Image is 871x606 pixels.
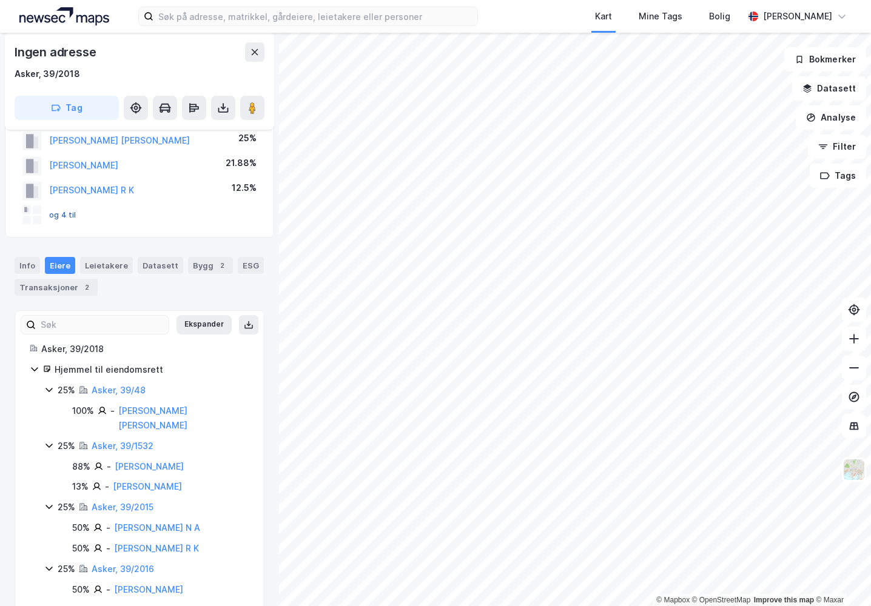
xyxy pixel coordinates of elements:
a: Improve this map [754,596,814,604]
div: 25% [58,439,75,453]
div: Bolig [709,9,730,24]
div: 25% [238,131,257,145]
div: - [110,404,115,418]
div: Info [15,257,40,274]
div: 100% [72,404,94,418]
a: [PERSON_NAME] [114,584,183,594]
button: Datasett [792,76,866,101]
a: OpenStreetMap [692,596,751,604]
div: 25% [58,500,75,514]
button: Filter [808,135,866,159]
div: 2 [216,259,228,271]
div: - [105,479,109,494]
div: Asker, 39/2018 [15,67,80,81]
div: Bygg [188,257,233,274]
img: Z [842,458,866,481]
a: [PERSON_NAME] [115,461,184,471]
div: [PERSON_NAME] [763,9,832,24]
img: logo.a4113a55bc3d86da70a041830d287a7e.svg [19,7,109,25]
a: Asker, 39/1532 [92,441,153,451]
a: [PERSON_NAME] [PERSON_NAME] [118,405,187,430]
button: Analyse [796,105,866,130]
div: Kart [595,9,612,24]
div: 25% [58,562,75,576]
a: [PERSON_NAME] R K [114,543,199,553]
div: Ingen adresse [15,42,98,62]
div: Eiere [45,257,75,274]
div: 12.5% [232,181,257,195]
div: 50% [72,521,90,535]
div: Mine Tags [639,9,682,24]
a: Mapbox [656,596,690,604]
div: Hjemmel til eiendomsrett [55,362,249,377]
div: - [106,582,110,597]
a: Asker, 39/2015 [92,502,153,512]
button: Bokmerker [784,47,866,72]
iframe: Chat Widget [810,548,871,606]
button: Tag [15,96,119,120]
input: Søk [36,316,169,334]
button: Tags [810,164,866,188]
div: Datasett [138,257,183,274]
button: Ekspander [177,315,232,335]
div: 13% [72,479,89,494]
div: 88% [72,459,90,474]
div: 50% [72,582,90,597]
div: - [107,459,111,474]
div: ESG [238,257,264,274]
div: 25% [58,383,75,398]
div: - [106,541,110,556]
div: Leietakere [80,257,133,274]
div: - [106,521,110,535]
a: [PERSON_NAME] N A [114,522,200,533]
div: Transaksjoner [15,279,98,296]
a: Asker, 39/48 [92,385,146,395]
input: Søk på adresse, matrikkel, gårdeiere, leietakere eller personer [153,7,477,25]
div: 50% [72,541,90,556]
a: [PERSON_NAME] [113,481,182,491]
a: Asker, 39/2016 [92,564,154,574]
div: Asker, 39/2018 [41,342,249,356]
div: 21.88% [226,156,257,170]
div: 2 [81,281,93,293]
